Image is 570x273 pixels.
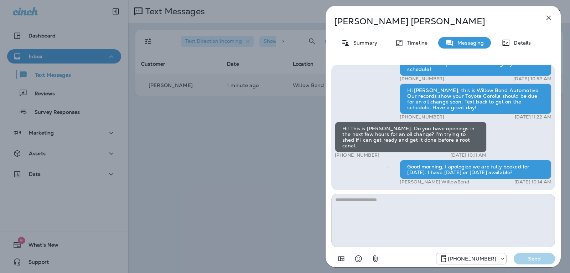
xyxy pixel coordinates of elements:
[335,122,487,152] div: Hi! This is [PERSON_NAME]. Do you have openings in the next few hours for an oil change? I'm tryi...
[400,179,469,185] p: [PERSON_NAME] WillowBend
[385,163,389,170] span: Sent
[351,252,366,266] button: Select an emoji
[400,84,551,114] div: Hi [PERSON_NAME], this is Willow Bend Automotive. Our records show your Toyota Corolla should be ...
[400,76,444,82] p: [PHONE_NUMBER]
[454,40,484,46] p: Messaging
[436,254,506,263] div: +1 (813) 497-4455
[510,40,531,46] p: Details
[513,76,551,82] p: [DATE] 10:52 AM
[448,256,496,262] p: [PHONE_NUMBER]
[334,16,529,26] p: [PERSON_NAME] [PERSON_NAME]
[400,114,444,120] p: [PHONE_NUMBER]
[350,40,377,46] p: Summary
[334,252,348,266] button: Add in a premade template
[400,160,551,179] div: Good morning, I apologize we are fully booked for [DATE]. I have [DATE] or [DATE] available?
[450,152,486,158] p: [DATE] 10:11 AM
[404,40,427,46] p: Timeline
[335,152,379,158] p: [PHONE_NUMBER]
[515,114,551,120] p: [DATE] 11:22 AM
[514,179,551,185] p: [DATE] 10:14 AM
